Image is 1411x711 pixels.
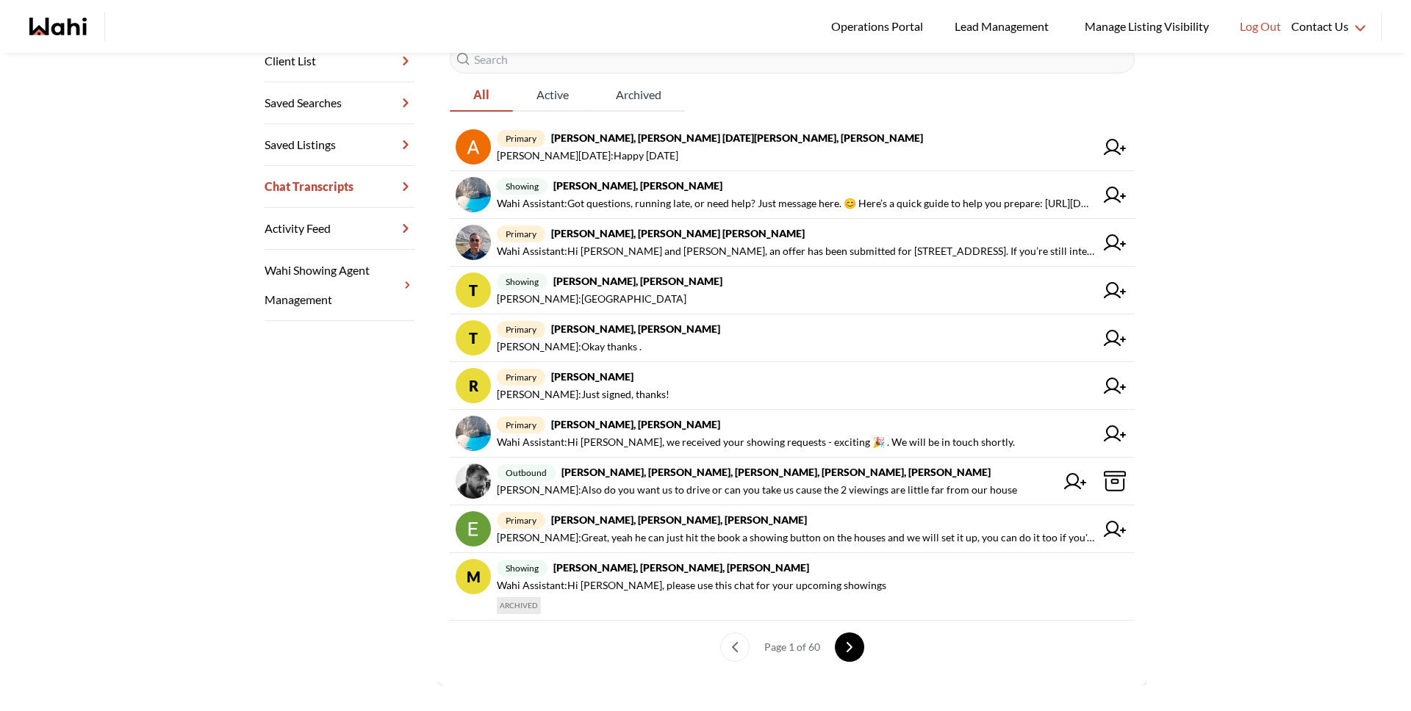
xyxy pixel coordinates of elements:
[497,178,547,195] span: showing
[456,225,491,260] img: chat avatar
[456,177,491,212] img: chat avatar
[450,267,1135,314] a: Tshowing[PERSON_NAME], [PERSON_NAME][PERSON_NAME]:[GEOGRAPHIC_DATA]
[265,166,414,208] a: Chat Transcripts
[497,386,669,403] span: [PERSON_NAME] : Just signed, thanks!
[497,481,1017,499] span: [PERSON_NAME] : Also do you want us to drive or can you take us cause the 2 viewings are little f...
[553,179,722,192] strong: [PERSON_NAME], [PERSON_NAME]
[497,529,1095,546] span: [PERSON_NAME] : Great, yeah he can just hit the book a showing button on the houses and we will s...
[450,314,1135,362] a: Tprimary[PERSON_NAME], [PERSON_NAME][PERSON_NAME]:Okay thanks .
[497,242,1095,260] span: Wahi Assistant : Hi [PERSON_NAME] and [PERSON_NAME], an offer has been submitted for [STREET_ADDR...
[835,632,864,662] button: next page
[497,577,886,594] span: Wahi Assistant : Hi [PERSON_NAME], please use this chat for your upcoming showings
[497,464,556,481] span: outbound
[450,553,1135,621] a: Mshowing[PERSON_NAME], [PERSON_NAME], [PERSON_NAME]Wahi Assistant:Hi [PERSON_NAME], please use th...
[592,79,685,110] span: Archived
[553,275,722,287] strong: [PERSON_NAME], [PERSON_NAME]
[265,250,414,321] a: Wahi Showing Agent Management
[497,273,547,290] span: showing
[551,131,923,144] strong: [PERSON_NAME], [PERSON_NAME] [DATE][PERSON_NAME], [PERSON_NAME]
[497,560,547,577] span: showing
[450,79,513,110] span: All
[450,362,1135,410] a: Rprimary[PERSON_NAME][PERSON_NAME]:Just signed, thanks!
[456,511,491,546] img: chat avatar
[29,18,87,35] a: Wahi homepage
[497,225,545,242] span: primary
[551,227,805,239] strong: [PERSON_NAME], [PERSON_NAME] [PERSON_NAME]
[456,463,491,499] img: chat avatar
[265,124,414,166] a: Saved Listings
[265,40,414,82] a: Client List
[450,505,1135,553] a: primary[PERSON_NAME], [PERSON_NAME], [PERSON_NAME][PERSON_NAME]:Great, yeah he can just hit the b...
[456,368,491,403] div: R
[831,17,928,36] span: Operations Portal
[513,79,592,110] span: Active
[450,219,1135,267] a: primary[PERSON_NAME], [PERSON_NAME] [PERSON_NAME]Wahi Assistant:Hi [PERSON_NAME] and [PERSON_NAME...
[450,410,1135,458] a: primary[PERSON_NAME], [PERSON_NAME]Wahi Assistant:Hi [PERSON_NAME], we received your showing requ...
[456,559,491,594] div: M
[551,370,633,383] strong: [PERSON_NAME]
[456,273,491,308] div: T
[456,416,491,451] img: chat avatar
[450,171,1135,219] a: showing[PERSON_NAME], [PERSON_NAME]Wahi Assistant:Got questions, running late, or need help? Just...
[553,561,809,574] strong: [PERSON_NAME], [PERSON_NAME], [PERSON_NAME]
[592,79,685,112] button: Archived
[497,416,545,433] span: primary
[497,195,1095,212] span: Wahi Assistant : Got questions, running late, or need help? Just message here. 😊 Here’s a quick g...
[1240,17,1281,36] span: Log Out
[497,338,642,355] span: [PERSON_NAME] : Okay thanks .
[1080,17,1213,36] span: Manage Listing Visibility
[497,512,545,529] span: primary
[497,433,1015,451] span: Wahi Assistant : Hi [PERSON_NAME], we received your showing requests - exciting 🎉 . We will be in...
[450,79,513,112] button: All
[561,466,991,478] strong: [PERSON_NAME], [PERSON_NAME], [PERSON_NAME], [PERSON_NAME], [PERSON_NAME]
[551,418,720,430] strong: [PERSON_NAME], [PERSON_NAME]
[450,458,1135,505] a: outbound[PERSON_NAME], [PERSON_NAME], [PERSON_NAME], [PERSON_NAME], [PERSON_NAME][PERSON_NAME]:Al...
[720,632,750,662] button: previous page
[456,320,491,355] div: T
[497,290,686,308] span: [PERSON_NAME] : [GEOGRAPHIC_DATA]
[497,130,545,147] span: primary
[265,208,414,250] a: Activity Feed
[497,147,678,165] span: [PERSON_NAME][DATE] : Happy [DATE]
[450,621,1135,674] nav: conversations pagination
[551,513,807,526] strong: [PERSON_NAME], [PERSON_NAME], [PERSON_NAME]
[758,632,826,662] div: Page 1 of 60
[497,369,545,386] span: primary
[497,321,545,338] span: primary
[513,79,592,112] button: Active
[265,82,414,124] a: Saved Searches
[955,17,1054,36] span: Lead Management
[456,129,491,165] img: chat avatar
[450,44,1135,73] input: Search
[497,597,541,614] span: ARCHIVED
[551,322,720,335] strong: [PERSON_NAME], [PERSON_NAME]
[450,123,1135,171] a: primary[PERSON_NAME], [PERSON_NAME] [DATE][PERSON_NAME], [PERSON_NAME][PERSON_NAME][DATE]:Happy [...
